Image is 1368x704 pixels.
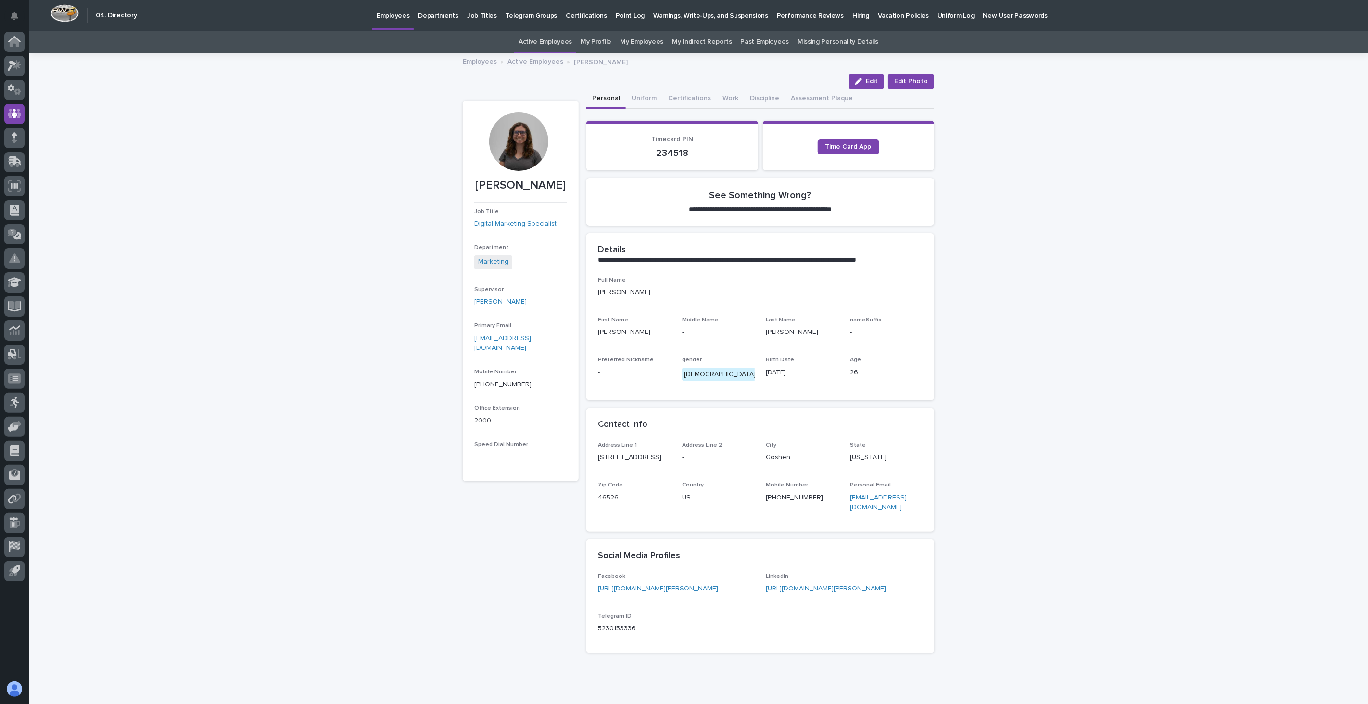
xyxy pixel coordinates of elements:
[474,245,508,251] span: Department
[662,89,717,109] button: Certifications
[766,327,839,337] p: [PERSON_NAME]
[672,31,732,53] a: My Indirect Reports
[598,482,623,488] span: Zip Code
[766,368,839,378] p: [DATE]
[682,327,755,337] p: -
[51,4,79,22] img: Workspace Logo
[598,614,632,619] span: Telegram ID
[766,585,887,592] a: [URL][DOMAIN_NAME][PERSON_NAME]
[682,482,704,488] span: Country
[474,287,504,293] span: Supervisor
[598,327,671,337] p: [PERSON_NAME]
[474,452,567,462] p: -
[682,357,702,363] span: gender
[4,679,25,699] button: users-avatar
[474,405,520,411] span: Office Extension
[717,89,744,109] button: Work
[598,420,647,430] h2: Contact Info
[866,78,878,85] span: Edit
[463,55,497,66] a: Employees
[586,89,626,109] button: Personal
[474,335,531,352] a: [EMAIL_ADDRESS][DOMAIN_NAME]
[744,89,785,109] button: Discipline
[626,89,662,109] button: Uniform
[682,442,722,448] span: Address Line 2
[850,327,923,337] p: -
[709,190,811,201] h2: See Something Wrong?
[4,6,25,26] button: Notifications
[825,143,872,150] span: Time Card App
[766,357,795,363] span: Birth Date
[818,139,879,154] a: Time Card App
[766,442,777,448] span: City
[598,368,671,378] p: -
[474,369,517,375] span: Mobile Number
[850,452,923,462] p: [US_STATE]
[598,245,626,256] h2: Details
[474,442,528,448] span: Speed Dial Number
[598,624,755,634] p: 5230153336
[598,452,671,462] p: [STREET_ADDRESS]
[507,55,563,66] a: Active Employees
[894,77,928,86] span: Edit Photo
[850,357,861,363] span: Age
[598,317,628,323] span: First Name
[766,574,789,579] span: LinkedIn
[849,74,884,89] button: Edit
[598,551,680,562] h2: Social Media Profiles
[766,452,839,462] p: Goshen
[474,209,499,215] span: Job Title
[598,277,626,283] span: Full Name
[620,31,663,53] a: My Employees
[785,89,859,109] button: Assessment Plaque
[519,31,572,53] a: Active Employees
[574,56,628,66] p: [PERSON_NAME]
[682,493,755,503] p: US
[798,31,878,53] a: Missing Personality Details
[850,494,907,511] a: [EMAIL_ADDRESS][DOMAIN_NAME]
[682,368,758,382] div: [DEMOGRAPHIC_DATA]
[682,317,719,323] span: Middle Name
[741,31,789,53] a: Past Employees
[474,179,567,192] p: [PERSON_NAME]
[478,257,508,267] a: Marketing
[12,12,25,27] div: Notifications
[850,317,881,323] span: nameSuffix
[598,287,923,297] p: [PERSON_NAME]
[598,357,654,363] span: Preferred Nickname
[850,482,891,488] span: Personal Email
[474,219,557,229] a: Digital Marketing Specialist
[474,416,567,426] p: 2000
[888,74,934,89] button: Edit Photo
[598,585,718,592] a: [URL][DOMAIN_NAME][PERSON_NAME]
[474,323,511,329] span: Primary Email
[581,31,611,53] a: My Profile
[598,493,671,503] p: 46526
[474,297,527,307] a: [PERSON_NAME]
[850,368,923,378] p: 26
[766,494,823,501] a: [PHONE_NUMBER]
[850,442,866,448] span: State
[598,442,637,448] span: Address Line 1
[766,482,809,488] span: Mobile Number
[651,136,693,142] span: Timecard PIN
[96,12,137,20] h2: 04. Directory
[682,452,755,462] p: -
[598,574,625,579] span: Facebook
[766,317,796,323] span: Last Name
[474,381,532,388] a: [PHONE_NUMBER]
[598,147,747,159] p: 234518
